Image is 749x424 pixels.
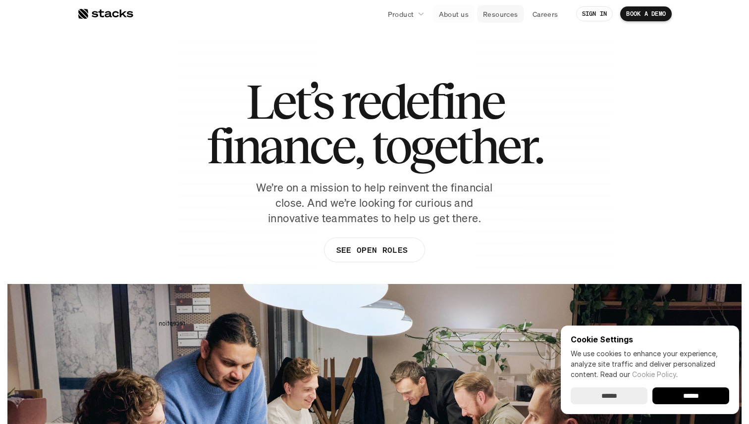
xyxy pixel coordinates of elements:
p: About us [439,9,469,19]
span: Read our . [600,370,678,378]
a: BOOK A DEMO [620,6,672,21]
p: We use cookies to enhance your experience, analyze site traffic and deliver personalized content. [571,348,729,379]
p: Cookie Settings [571,335,729,343]
p: SIGN IN [582,10,607,17]
a: Resources [477,5,524,23]
p: Careers [533,9,558,19]
p: Product [388,9,414,19]
a: SIGN IN [576,6,613,21]
p: SEE OPEN ROLES [336,243,408,257]
a: About us [433,5,475,23]
h1: Let’s redefine finance, together. [207,79,542,168]
a: SEE OPEN ROLES [324,237,425,262]
p: BOOK A DEMO [626,10,666,17]
a: Cookie Policy [632,370,676,378]
p: We’re on a mission to help reinvent the financial close. And we’re looking for curious and innova... [251,180,498,226]
a: Careers [527,5,564,23]
p: Resources [483,9,518,19]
